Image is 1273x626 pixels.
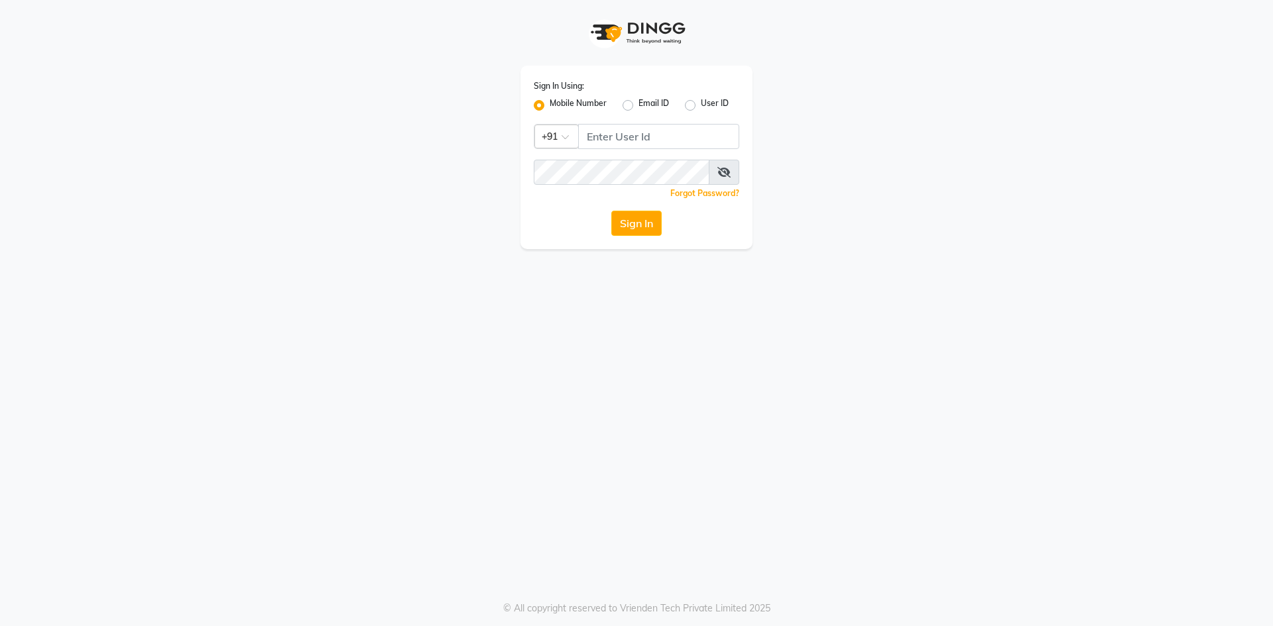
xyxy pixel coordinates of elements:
button: Sign In [611,211,662,236]
img: logo1.svg [583,13,690,52]
input: Username [578,124,739,149]
a: Forgot Password? [670,188,739,198]
label: Mobile Number [550,97,607,113]
label: Email ID [638,97,669,113]
label: Sign In Using: [534,80,584,92]
label: User ID [701,97,729,113]
input: Username [534,160,709,185]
